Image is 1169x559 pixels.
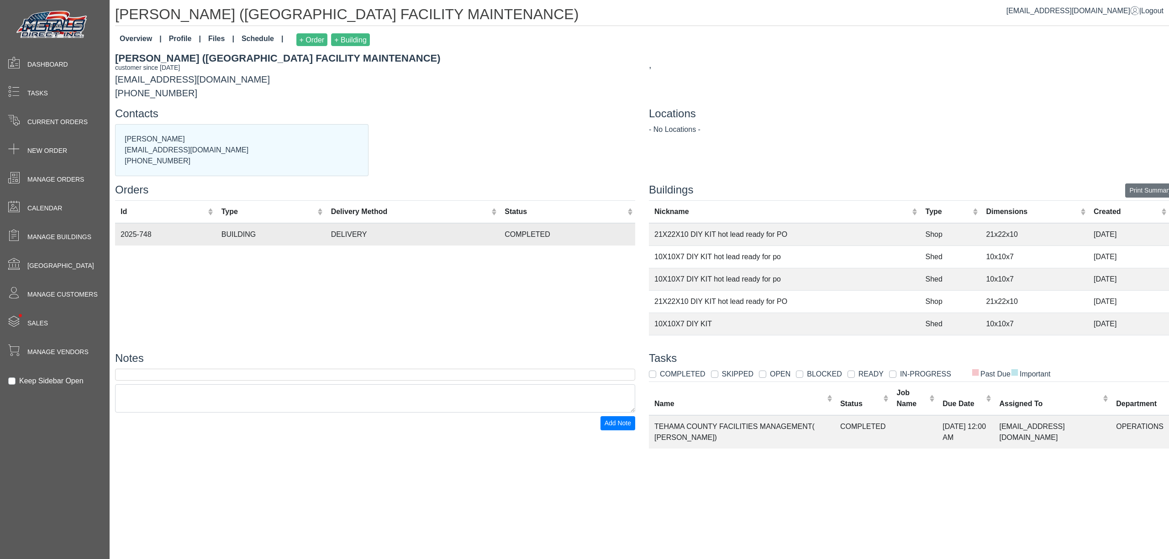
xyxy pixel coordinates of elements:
[1088,290,1169,313] td: [DATE]
[980,223,1088,246] td: 21x22x10
[654,398,825,409] div: Name
[1088,268,1169,290] td: [DATE]
[649,246,920,268] td: 10X10X7 DIY KIT hot lead ready for po
[1088,335,1169,357] td: [DATE]
[920,268,981,290] td: Shed
[1006,5,1164,16] div: |
[27,261,94,271] span: [GEOGRAPHIC_DATA]
[605,419,631,427] span: Add Note
[27,146,67,156] span: New Order
[115,183,635,197] h4: Orders
[926,206,970,217] div: Type
[115,352,635,365] h4: Notes
[221,206,316,217] div: Type
[115,223,216,246] td: 2025-748
[331,206,489,217] div: Delivery Method
[807,369,842,380] label: BLOCKED
[108,51,642,100] div: [EMAIL_ADDRESS][DOMAIN_NAME] [PHONE_NUMBER]
[649,183,1169,197] h4: Buildings
[994,415,1111,449] td: [EMAIL_ADDRESS][DOMAIN_NAME]
[722,369,753,380] label: SKIPPED
[27,60,68,69] span: Dashboard
[1006,7,1139,15] a: [EMAIL_ADDRESS][DOMAIN_NAME]
[1088,313,1169,335] td: [DATE]
[27,117,88,127] span: Current Orders
[115,107,635,120] h4: Contacts
[1011,369,1019,375] span: ■
[1141,7,1164,15] span: Logout
[505,206,625,217] div: Status
[649,313,920,335] td: 10X10X7 DIY KIT
[600,416,635,430] button: Add Note
[1088,246,1169,268] td: [DATE]
[1116,398,1164,409] div: Department
[980,268,1088,290] td: 10x10x7
[770,369,790,380] label: OPEN
[115,51,635,66] div: [PERSON_NAME] ([GEOGRAPHIC_DATA] FACILITY MAINTENANCE)
[296,33,328,46] button: + Order
[649,352,1169,365] h4: Tasks
[115,63,635,73] div: customer since [DATE]
[920,313,981,335] td: Shed
[27,175,84,184] span: Manage Orders
[980,313,1088,335] td: 10x10x7
[858,369,884,380] label: READY
[649,268,920,290] td: 10X10X7 DIY KIT hot lead ready for po
[165,30,205,50] a: Profile
[9,301,32,330] span: •
[116,125,368,176] div: [PERSON_NAME] [EMAIL_ADDRESS][DOMAIN_NAME] [PHONE_NUMBER]
[649,415,835,449] td: TEHAMA COUNTY FACILITIES MANAGEMENT( [PERSON_NAME])
[19,376,84,387] label: Keep Sidebar Open
[920,290,981,313] td: Shop
[943,398,984,409] div: Due Date
[986,206,1078,217] div: Dimensions
[980,246,1088,268] td: 10x10x7
[216,223,326,246] td: BUILDING
[27,204,62,213] span: Calendar
[920,223,981,246] td: Shop
[326,223,500,246] td: DELIVERY
[116,30,165,50] a: Overview
[971,370,1011,378] span: Past Due
[1088,223,1169,246] td: [DATE]
[649,107,1169,120] h4: Locations
[499,223,635,246] td: COMPLETED
[654,206,910,217] div: Nickname
[27,89,48,98] span: Tasks
[649,290,920,313] td: 21X22X10 DIY KIT hot lead ready for PO
[649,335,920,357] td: 6X6X7 DIY KIT
[121,206,205,217] div: Id
[649,223,920,246] td: 21X22X10 DIY KIT hot lead ready for PO
[27,319,48,328] span: Sales
[1011,370,1051,378] span: Important
[840,398,881,409] div: Status
[27,347,89,357] span: Manage Vendors
[649,124,1169,135] div: - No Locations -
[205,30,238,50] a: Files
[660,369,706,380] label: COMPLETED
[937,415,994,449] td: [DATE] 12:00 AM
[896,387,927,409] div: Job Name
[649,58,1169,72] div: ,
[971,369,979,375] span: ■
[980,335,1088,357] td: 6x6x7
[999,398,1100,409] div: Assigned To
[900,369,951,380] label: IN-PROGRESS
[331,33,370,46] button: + Building
[1094,206,1159,217] div: Created
[980,290,1088,313] td: 21x22x10
[835,415,891,449] td: COMPLETED
[920,335,981,357] td: Shed
[238,30,287,50] a: Schedule
[27,232,91,242] span: Manage Buildings
[27,290,98,299] span: Manage Customers
[920,246,981,268] td: Shed
[115,5,1169,26] h1: [PERSON_NAME] ([GEOGRAPHIC_DATA] FACILITY MAINTENANCE)
[14,8,91,42] img: Metals Direct Inc Logo
[1111,415,1169,449] td: OPERATIONS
